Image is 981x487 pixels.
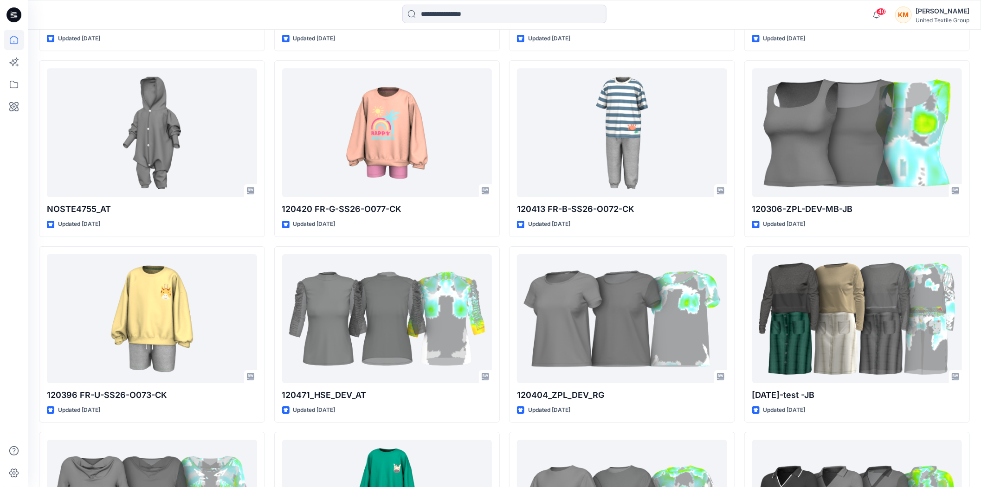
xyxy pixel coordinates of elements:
p: 120420 FR-G-SS26-O077-CK [282,203,492,216]
p: Updated [DATE] [58,219,100,229]
p: Updated [DATE] [763,219,806,229]
p: 120396 FR-U-SS26-O073-CK [47,389,257,402]
p: Updated [DATE] [293,219,336,229]
p: 120404_ZPL_DEV_RG [517,389,727,402]
a: 120471_HSE_DEV_AT [282,254,492,383]
a: 120404_ZPL_DEV_RG [517,254,727,383]
a: 120413 FR-B-SS26-O072-CK [517,68,727,197]
a: 120306-ZPL-DEV-MB-JB [752,68,962,197]
p: NOSTE4755_AT [47,203,257,216]
span: 40 [876,8,886,15]
p: Updated [DATE] [293,405,336,415]
p: 120413 FR-B-SS26-O072-CK [517,203,727,216]
div: KM [895,6,912,23]
p: Updated [DATE] [528,405,570,415]
p: Updated [DATE] [763,405,806,415]
p: 120471_HSE_DEV_AT [282,389,492,402]
a: 2025.09.24-test -JB [752,254,962,383]
a: NOSTE4755_AT [47,68,257,197]
p: Updated [DATE] [763,34,806,44]
div: United Textile Group [916,17,969,24]
p: Updated [DATE] [528,34,570,44]
p: [DATE]-test -JB [752,389,962,402]
p: Updated [DATE] [528,219,570,229]
p: Updated [DATE] [58,34,100,44]
p: 120306-ZPL-DEV-MB-JB [752,203,962,216]
div: [PERSON_NAME] [916,6,969,17]
p: Updated [DATE] [58,405,100,415]
a: 120396 FR-U-SS26-O073-CK [47,254,257,383]
a: 120420 FR-G-SS26-O077-CK [282,68,492,197]
p: Updated [DATE] [293,34,336,44]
